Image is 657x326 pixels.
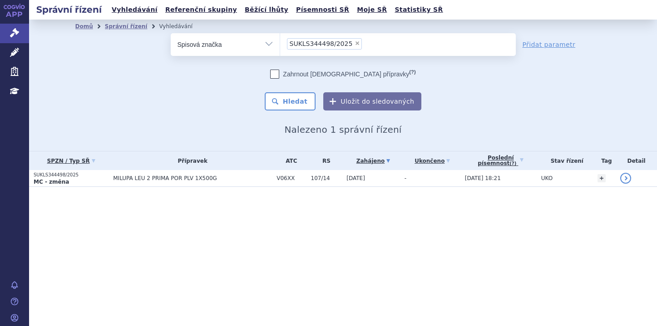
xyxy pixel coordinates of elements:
[616,151,657,170] th: Detail
[354,4,390,16] a: Moje SŘ
[284,124,401,135] span: Nalezeno 1 správní řízení
[75,23,93,30] a: Domů
[29,3,109,16] h2: Správní řízení
[311,175,342,181] span: 107/14
[346,175,365,181] span: [DATE]
[509,161,516,166] abbr: (?)
[34,179,69,185] strong: MC - změna
[293,4,352,16] a: Písemnosti SŘ
[620,173,631,184] a: detail
[163,4,240,16] a: Referenční skupiny
[34,172,109,178] p: SUKLS344498/2025
[598,174,606,182] a: +
[272,151,306,170] th: ATC
[277,175,306,181] span: V06XX
[365,38,370,49] input: SUKLS344498/2025
[109,4,160,16] a: Vyhledávání
[523,40,576,49] a: Přidat parametr
[323,92,421,110] button: Uložit do sledovaných
[465,175,501,181] span: [DATE] 18:21
[593,151,616,170] th: Tag
[34,155,109,167] a: SPZN / Typ SŘ
[270,70,415,79] label: Zahrnout [DEMOGRAPHIC_DATA] přípravky
[159,20,204,33] li: Vyhledávání
[392,4,445,16] a: Statistiky SŘ
[409,69,415,75] abbr: (?)
[405,175,406,181] span: -
[537,151,593,170] th: Stav řízení
[355,40,360,46] span: ×
[265,92,316,110] button: Hledat
[465,151,537,170] a: Poslednípísemnost(?)
[105,23,148,30] a: Správní řízení
[346,155,400,167] a: Zahájeno
[541,175,553,181] span: UKO
[306,151,342,170] th: RS
[290,40,353,47] span: SUKLS344498/2025
[405,155,460,167] a: Ukončeno
[242,4,291,16] a: Běžící lhůty
[109,151,272,170] th: Přípravek
[113,175,272,181] span: MILUPA LEU 2 PRIMA POR PLV 1X500G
